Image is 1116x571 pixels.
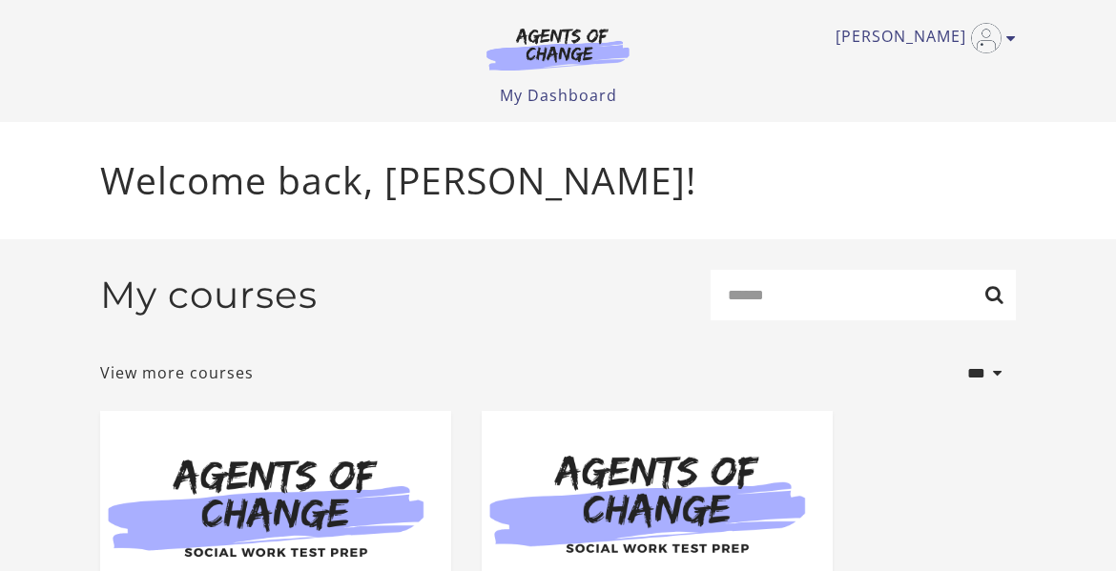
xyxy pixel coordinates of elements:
[100,153,1016,209] p: Welcome back, [PERSON_NAME]!
[500,85,617,106] a: My Dashboard
[100,361,254,384] a: View more courses
[836,23,1006,53] a: Toggle menu
[100,273,318,317] h2: My courses
[466,27,650,71] img: Agents of Change Logo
